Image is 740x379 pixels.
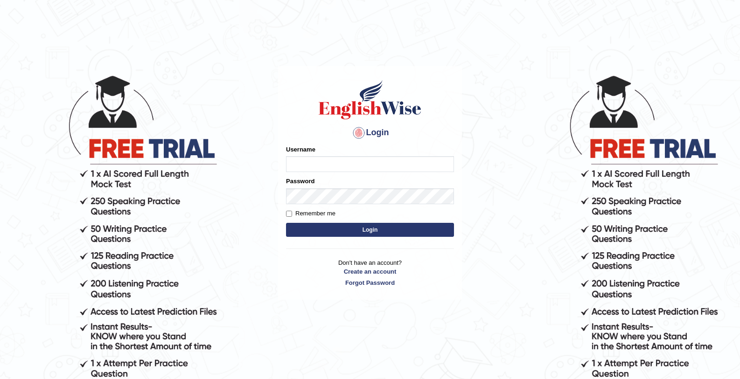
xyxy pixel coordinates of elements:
[286,125,454,140] h4: Login
[286,278,454,287] a: Forgot Password
[286,209,335,218] label: Remember me
[286,177,314,186] label: Password
[286,145,315,154] label: Username
[286,267,454,276] a: Create an account
[286,258,454,287] p: Don't have an account?
[286,211,292,217] input: Remember me
[286,223,454,237] button: Login
[317,79,423,121] img: Logo of English Wise sign in for intelligent practice with AI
